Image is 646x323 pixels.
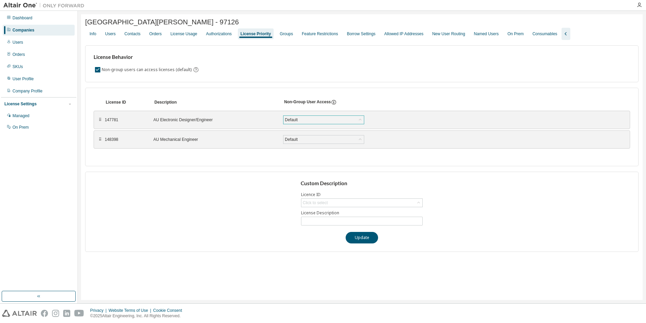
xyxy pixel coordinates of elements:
[105,31,116,37] div: Users
[41,310,48,317] img: facebook.svg
[63,310,70,317] img: linkedin.svg
[13,76,34,82] div: User Profile
[153,308,186,313] div: Cookie Consent
[302,31,338,37] div: Feature Restrictions
[170,31,197,37] div: License Usage
[98,117,102,123] div: ⠿
[206,31,232,37] div: Authorizations
[98,137,102,142] div: ⠿
[384,31,423,37] div: Allowed IP Addresses
[532,31,557,37] div: Consumables
[474,31,499,37] div: Named Users
[13,15,32,21] div: Dashboard
[13,27,34,33] div: Companies
[284,99,331,105] div: Non-Group User Access
[124,31,140,37] div: Contacts
[241,31,271,37] div: License Priority
[153,137,275,142] div: AU Mechanical Engineer
[283,135,364,144] div: Default
[283,116,364,124] div: Default
[153,117,275,123] div: AU Electronic Designer/Engineer
[13,40,23,45] div: Users
[13,88,43,94] div: Company Profile
[347,31,376,37] div: Borrow Settings
[284,136,299,143] div: Default
[301,199,422,207] div: Click to select
[52,310,59,317] img: instagram.svg
[507,31,524,37] div: On Prem
[90,313,186,319] p: © 2025 Altair Engineering, Inc. All Rights Reserved.
[284,116,299,124] div: Default
[154,100,276,105] div: Description
[94,54,198,61] h3: License Behavior
[105,117,145,123] div: 147781
[303,200,328,206] div: Click to select
[301,192,423,197] label: Licence ID
[90,31,96,37] div: Info
[108,308,153,313] div: Website Terms of Use
[102,66,193,74] label: Non-group users can access licenses (default)
[193,67,199,73] svg: By default any user not assigned to any group can access any license. Turn this setting off to di...
[13,52,25,57] div: Orders
[301,180,423,187] h3: Custom Description
[13,125,29,130] div: On Prem
[280,31,293,37] div: Groups
[149,31,162,37] div: Orders
[3,2,88,9] img: Altair One
[13,64,23,69] div: SKUs
[13,113,29,119] div: Managed
[432,31,465,37] div: New User Routing
[2,310,37,317] img: altair_logo.svg
[105,137,145,142] div: 148398
[4,101,36,107] div: License Settings
[346,232,378,243] button: Update
[301,210,423,216] label: License Description
[106,100,146,105] div: License ID
[74,310,84,317] img: youtube.svg
[90,308,108,313] div: Privacy
[85,18,239,26] span: [GEOGRAPHIC_DATA][PERSON_NAME] - 97126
